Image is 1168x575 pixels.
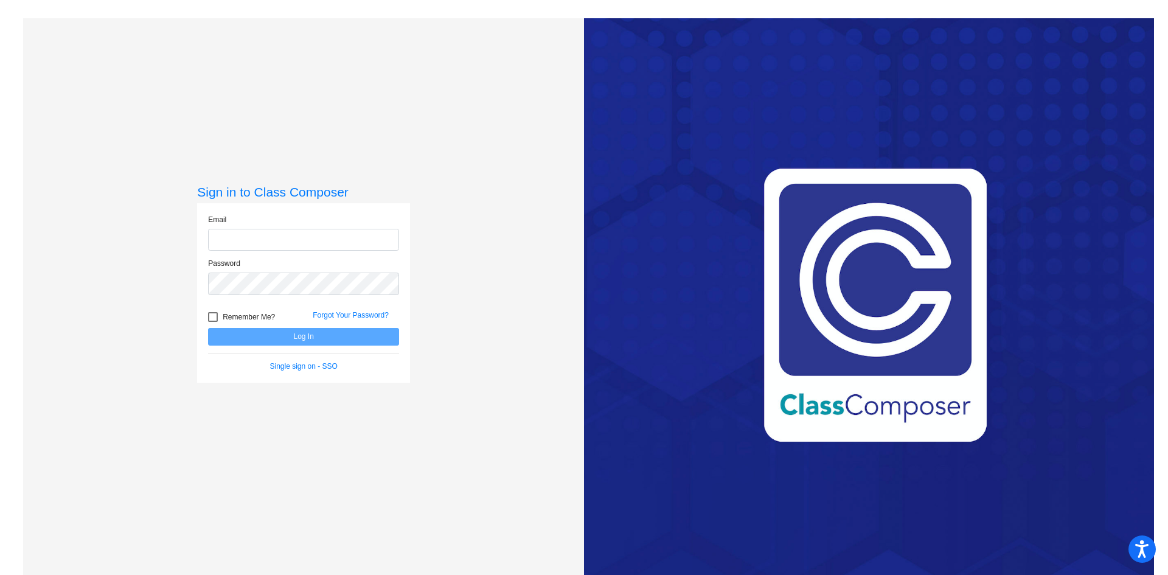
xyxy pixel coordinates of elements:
a: Single sign on - SSO [270,362,338,371]
a: Forgot Your Password? [313,311,389,319]
h3: Sign in to Class Composer [197,184,410,200]
span: Remember Me? [223,310,275,324]
label: Email [208,214,226,225]
label: Password [208,258,240,269]
button: Log In [208,328,399,346]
